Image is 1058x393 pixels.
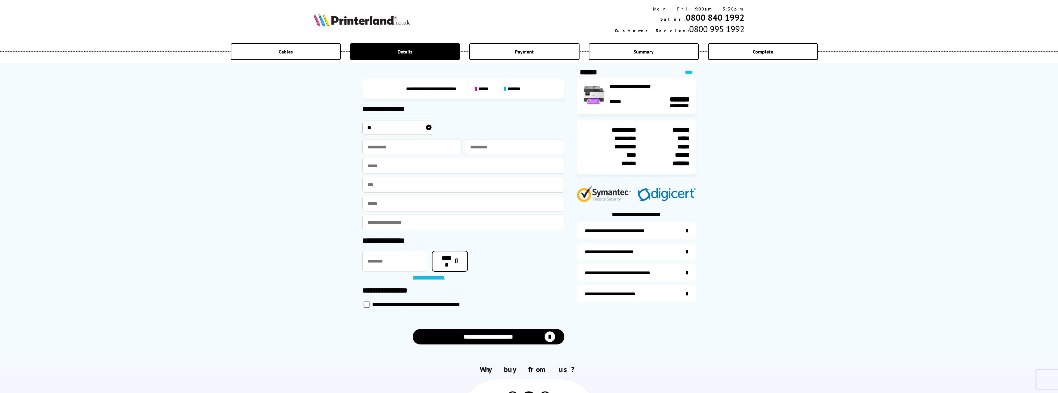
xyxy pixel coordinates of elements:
[314,13,410,27] img: Printerland Logo
[634,49,654,55] span: Summary
[660,16,686,22] span: Sales:
[577,285,696,302] a: secure-website
[515,49,534,55] span: Payment
[279,49,293,55] span: Cables
[615,6,744,12] div: Mon - Fri 9:00am - 5:30pm
[686,12,744,23] a: 0800 840 1992
[577,222,696,239] a: additional-ink
[314,365,744,374] h2: Why buy from us?
[689,23,744,35] span: 0800 995 1992
[577,243,696,260] a: items-arrive
[577,264,696,281] a: additional-cables
[753,49,773,55] span: Complete
[398,49,412,55] span: Details
[615,28,689,33] span: Customer Service:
